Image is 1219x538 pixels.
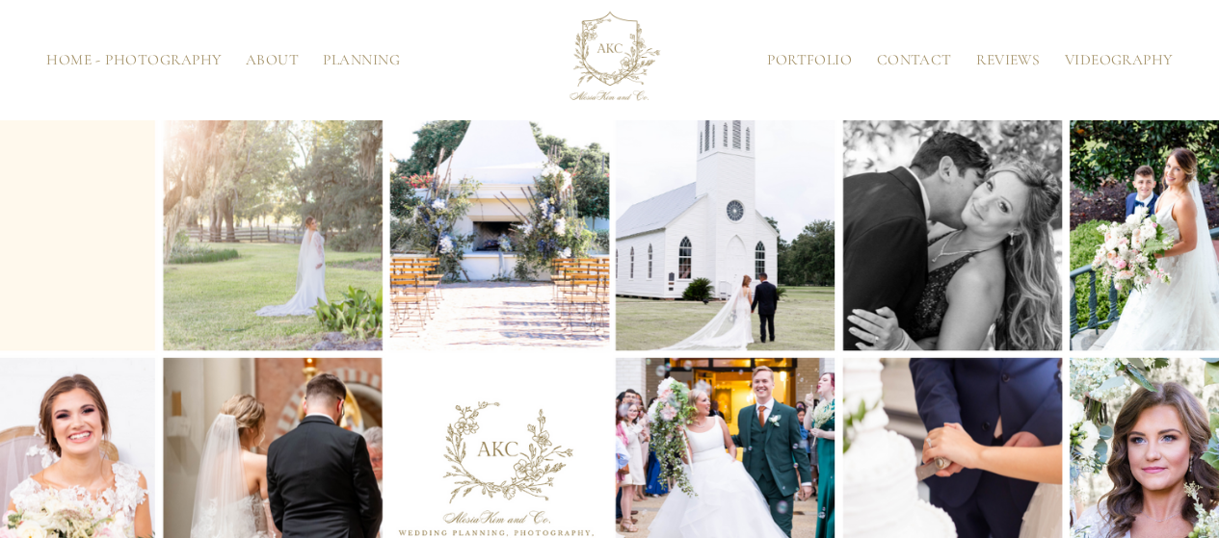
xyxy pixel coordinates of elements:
[35,53,234,67] a: Home - Photography
[233,53,311,67] a: About
[1052,53,1184,67] a: Videography
[557,8,663,114] img: AlesiaKim and Co.
[311,53,412,67] a: Planning
[755,53,864,67] a: Portfolio
[864,53,965,67] a: Contact
[965,53,1053,67] a: Reviews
